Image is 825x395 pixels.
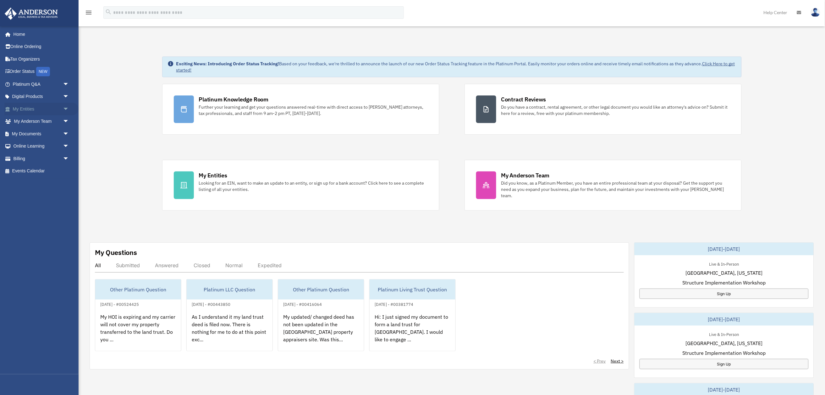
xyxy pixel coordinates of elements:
[95,248,137,257] div: My Questions
[162,84,439,135] a: Platinum Knowledge Room Further your learning and get your questions answered real-time with dire...
[194,262,210,268] div: Closed
[278,308,364,357] div: My updated/ changed deed has not been updated in the [GEOGRAPHIC_DATA] property appraisers site. ...
[187,300,235,307] div: [DATE] - #00443850
[63,115,75,128] span: arrow_drop_down
[63,140,75,153] span: arrow_drop_down
[682,349,766,357] span: Structure Implementation Workshop
[4,28,75,41] a: Home
[63,103,75,116] span: arrow_drop_down
[116,262,140,268] div: Submitted
[95,300,144,307] div: [DATE] - #00524425
[36,67,50,76] div: NEW
[199,104,428,116] div: Further your learning and get your questions answered real-time with direct access to [PERSON_NAM...
[95,308,181,357] div: My HOI is expiring and my carrier will not cover my property transferred to the land trust. Do yo...
[4,152,79,165] a: Billingarrow_drop_down
[370,308,455,357] div: Hi: I just signed my document to form a land trust for [GEOGRAPHIC_DATA]. I would like to engage ...
[225,262,243,268] div: Normal
[370,300,418,307] div: [DATE] - #00381774
[4,115,79,128] a: My Anderson Teamarrow_drop_down
[199,95,269,103] div: Platinum Knowledge Room
[278,300,327,307] div: [DATE] - #00416064
[95,279,181,351] a: Other Platinum Question[DATE] - #00524425My HOI is expiring and my carrier will not cover my prop...
[4,65,79,78] a: Order StatusNEW
[278,279,364,300] div: Other Platinum Question
[176,61,735,73] a: Click Here to get started!
[85,11,92,16] a: menu
[199,171,227,179] div: My Entities
[685,269,762,277] span: [GEOGRAPHIC_DATA], [US_STATE]
[640,289,809,299] a: Sign Up
[465,160,742,211] a: My Anderson Team Did you know, as a Platinum Member, you have an entire professional team at your...
[635,313,814,326] div: [DATE]-[DATE]
[685,339,762,347] span: [GEOGRAPHIC_DATA], [US_STATE]
[63,90,75,103] span: arrow_drop_down
[501,180,730,199] div: Did you know, as a Platinum Member, you have an entire professional team at your disposal? Get th...
[105,8,112,15] i: search
[176,61,279,67] strong: Exciting News: Introducing Order Status Tracking!
[63,127,75,140] span: arrow_drop_down
[4,140,79,153] a: Online Learningarrow_drop_down
[704,331,744,337] div: Live & In-Person
[501,104,730,116] div: Do you have a contract, rental agreement, or other legal document you would like an attorney's ad...
[3,8,60,20] img: Anderson Advisors Platinum Portal
[155,262,179,268] div: Answered
[186,279,273,351] a: Platinum LLC Question[DATE] - #00443850As I understand it my land trust deed is filed now. There ...
[4,41,79,53] a: Online Ordering
[162,160,439,211] a: My Entities Looking for an EIN, want to make an update to an entity, or sign up for a bank accoun...
[176,61,736,73] div: Based on your feedback, we're thrilled to announce the launch of our new Order Status Tracking fe...
[4,127,79,140] a: My Documentsarrow_drop_down
[4,165,79,177] a: Events Calendar
[611,358,624,364] a: Next >
[278,279,364,351] a: Other Platinum Question[DATE] - #00416064My updated/ changed deed has not been updated in the [GE...
[501,95,546,103] div: Contract Reviews
[811,8,820,17] img: User Pic
[640,359,809,369] a: Sign Up
[187,308,272,357] div: As I understand it my land trust deed is filed now. There is nothing for me to do at this point e...
[704,260,744,267] div: Live & In-Person
[4,53,79,65] a: Tax Organizers
[682,279,766,286] span: Structure Implementation Workshop
[370,279,455,300] div: Platinum Living Trust Question
[369,279,456,351] a: Platinum Living Trust Question[DATE] - #00381774Hi: I just signed my document to form a land trus...
[85,9,92,16] i: menu
[501,171,550,179] div: My Anderson Team
[465,84,742,135] a: Contract Reviews Do you have a contract, rental agreement, or other legal document you would like...
[4,90,79,103] a: Digital Productsarrow_drop_down
[4,78,79,90] a: Platinum Q&Aarrow_drop_down
[258,262,282,268] div: Expedited
[63,152,75,165] span: arrow_drop_down
[95,262,101,268] div: All
[199,180,428,192] div: Looking for an EIN, want to make an update to an entity, or sign up for a bank account? Click her...
[635,243,814,255] div: [DATE]-[DATE]
[187,279,272,300] div: Platinum LLC Question
[4,103,79,115] a: My Entitiesarrow_drop_down
[63,78,75,91] span: arrow_drop_down
[95,279,181,300] div: Other Platinum Question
